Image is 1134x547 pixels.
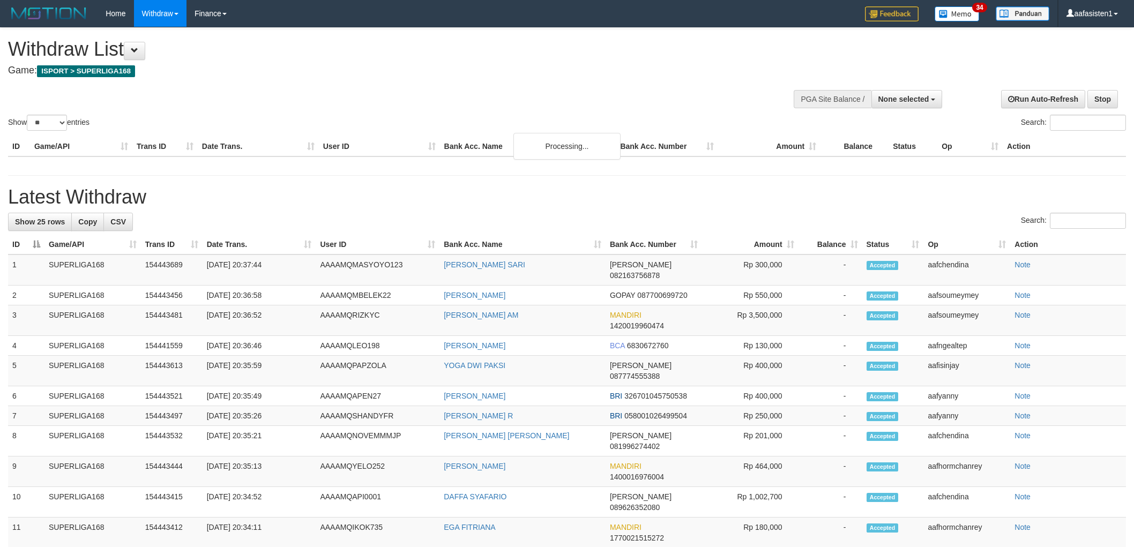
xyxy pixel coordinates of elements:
a: Note [1014,492,1031,501]
td: [DATE] 20:35:21 [203,426,316,456]
th: Op: activate to sort column ascending [923,235,1010,254]
span: Accepted [867,462,899,471]
span: Accepted [867,291,899,301]
th: Trans ID [132,137,198,156]
th: Status: activate to sort column ascending [862,235,924,254]
span: Copy 326701045750538 to clipboard [624,392,687,400]
td: Rp 1,002,700 [702,487,799,518]
a: [PERSON_NAME] [444,392,505,400]
img: MOTION_logo.png [8,5,89,21]
th: Balance [820,137,889,156]
span: Copy 081996274402 to clipboard [610,442,660,451]
label: Search: [1021,213,1126,229]
label: Show entries [8,115,89,131]
td: - [799,305,862,336]
a: Note [1014,523,1031,531]
td: AAAAMQSHANDYFR [316,406,439,426]
span: BRI [610,392,622,400]
td: 154441559 [141,336,203,356]
span: 34 [972,3,987,12]
td: [DATE] 20:36:58 [203,286,316,305]
span: BCA [610,341,625,350]
span: Copy 6830672760 to clipboard [627,341,669,350]
td: [DATE] 20:36:46 [203,336,316,356]
a: Stop [1087,90,1118,108]
td: 8 [8,426,44,456]
td: Rp 130,000 [702,336,799,356]
td: [DATE] 20:35:49 [203,386,316,406]
th: ID [8,137,30,156]
td: 154443481 [141,305,203,336]
td: 154443444 [141,456,203,487]
td: 154443497 [141,406,203,426]
td: SUPERLIGA168 [44,386,141,406]
td: [DATE] 20:35:26 [203,406,316,426]
span: Accepted [867,342,899,351]
th: Bank Acc. Name [440,137,616,156]
td: aafchendina [923,487,1010,518]
span: Copy 087700699720 to clipboard [637,291,687,299]
td: Rp 300,000 [702,254,799,286]
a: [PERSON_NAME] [PERSON_NAME] [444,431,569,440]
td: 154443689 [141,254,203,286]
td: 6 [8,386,44,406]
td: - [799,456,862,487]
td: 1 [8,254,44,286]
td: 154443532 [141,426,203,456]
span: Accepted [867,493,899,502]
td: Rp 201,000 [702,426,799,456]
td: SUPERLIGA168 [44,286,141,305]
td: - [799,426,862,456]
span: ISPORT > SUPERLIGA168 [37,65,135,77]
td: [DATE] 20:35:13 [203,456,316,487]
span: [PERSON_NAME] [610,492,672,501]
td: AAAAMQLEO198 [316,336,439,356]
a: Copy [71,213,104,231]
span: Accepted [867,261,899,270]
td: SUPERLIGA168 [44,406,141,426]
span: Accepted [867,311,899,320]
td: - [799,254,862,286]
span: Copy 058001026499504 to clipboard [624,411,687,420]
td: 2 [8,286,44,305]
th: Trans ID: activate to sort column ascending [141,235,203,254]
span: Copy 087774555388 to clipboard [610,372,660,380]
a: DAFFA SYAFARIO [444,492,506,501]
a: Note [1014,411,1031,420]
td: SUPERLIGA168 [44,336,141,356]
td: 154443415 [141,487,203,518]
th: Balance: activate to sort column ascending [799,235,862,254]
td: Rp 400,000 [702,386,799,406]
span: Copy 089626352080 to clipboard [610,503,660,512]
span: [PERSON_NAME] [610,431,672,440]
img: Feedback.jpg [865,6,919,21]
span: MANDIRI [610,523,641,531]
td: 5 [8,356,44,386]
span: BRI [610,411,622,420]
th: Amount: activate to sort column ascending [702,235,799,254]
td: [DATE] 20:36:52 [203,305,316,336]
td: SUPERLIGA168 [44,356,141,386]
th: Status [889,137,937,156]
td: AAAAMQNOVEMMMJP [316,426,439,456]
select: Showentries [27,115,67,131]
span: Copy 1770021515272 to clipboard [610,534,664,542]
td: AAAAMQAPI0001 [316,487,439,518]
a: Note [1014,431,1031,440]
a: [PERSON_NAME] SARI [444,260,525,269]
span: Accepted [867,412,899,421]
a: Note [1014,341,1031,350]
td: aafhormchanrey [923,456,1010,487]
td: 154443613 [141,356,203,386]
a: Note [1014,392,1031,400]
th: Action [1010,235,1126,254]
th: Game/API [30,137,132,156]
h1: Withdraw List [8,39,745,60]
th: Date Trans.: activate to sort column ascending [203,235,316,254]
td: Rp 550,000 [702,286,799,305]
a: [PERSON_NAME] R [444,411,513,420]
td: Rp 400,000 [702,356,799,386]
td: aafyanny [923,406,1010,426]
td: aafsoumeymey [923,305,1010,336]
td: SUPERLIGA168 [44,305,141,336]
